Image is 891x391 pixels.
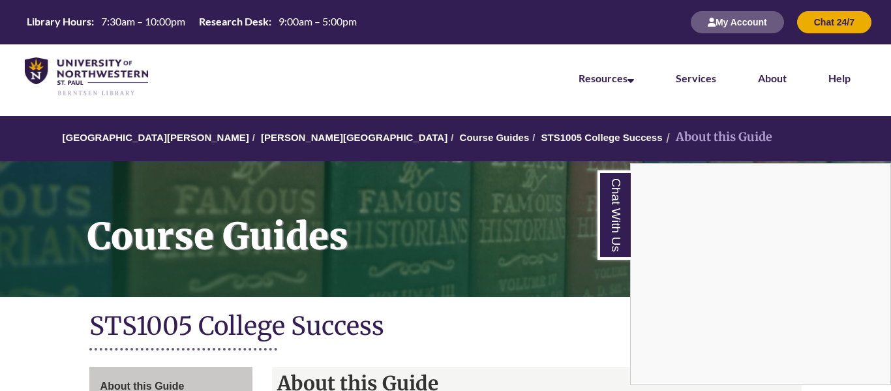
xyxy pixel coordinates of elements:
[828,72,851,84] a: Help
[25,57,148,97] img: UNWSP Library Logo
[597,170,631,260] a: Chat With Us
[758,72,787,84] a: About
[676,72,716,84] a: Services
[630,163,891,385] div: Chat With Us
[631,164,890,384] iframe: Chat Widget
[579,72,634,84] a: Resources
